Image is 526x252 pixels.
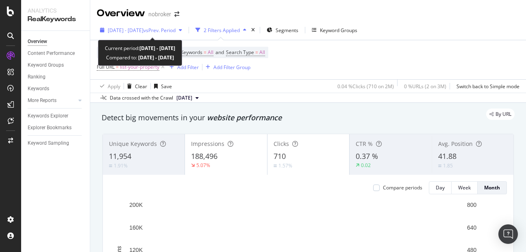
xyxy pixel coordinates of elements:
span: Full URL [97,63,115,70]
div: Analytics [28,7,83,15]
a: More Reports [28,96,76,105]
div: Content Performance [28,49,75,58]
div: Keyword Sampling [28,139,69,148]
span: All [259,47,265,58]
a: Explorer Bookmarks [28,124,84,132]
div: Overview [28,37,47,46]
div: Keywords Explorer [28,112,68,120]
div: Overview [97,7,145,20]
div: Keyword Groups [320,27,357,34]
button: Save [151,80,172,93]
div: Switch back to Simple mode [456,83,519,90]
div: Day [436,184,445,191]
span: 41.88 [438,151,456,161]
div: 2 Filters Applied [204,27,240,34]
button: Day [429,181,452,194]
div: Compare periods [383,184,422,191]
div: Clear [135,83,147,90]
div: Ranking [28,73,46,81]
div: RealKeywords [28,15,83,24]
div: 1.91% [114,162,128,169]
button: Switch back to Simple mode [453,80,519,93]
div: 0 % URLs ( 2 on 3M ) [404,83,446,90]
span: list-your-property [120,61,159,73]
button: Keyword Groups [309,24,361,37]
text: 160K [129,224,143,231]
span: = [204,49,206,56]
b: [DATE] - [DATE] [139,45,175,52]
div: Keyword Groups [28,61,64,70]
div: Add Filter Group [213,64,250,71]
a: Overview [28,37,84,46]
div: arrow-right-arrow-left [174,11,179,17]
div: Explorer Bookmarks [28,124,72,132]
a: Content Performance [28,49,84,58]
span: Segments [276,27,298,34]
span: CTR % [356,140,373,148]
span: 11,954 [109,151,131,161]
a: Keywords Explorer [28,112,84,120]
button: Add Filter [166,62,199,72]
div: Month [484,184,500,191]
span: 710 [274,151,286,161]
div: 5.07% [196,162,210,169]
span: All [208,47,213,58]
span: 188,496 [191,151,217,161]
span: Unique Keywords [109,140,157,148]
div: 0.02 [361,162,371,169]
span: Clicks [274,140,289,148]
button: Clear [124,80,147,93]
span: By URL [496,112,511,117]
a: Keyword Groups [28,61,84,70]
button: Apply [97,80,120,93]
button: [DATE] [173,93,202,103]
a: Ranking [28,73,84,81]
div: Data crossed with the Crawl [110,94,173,102]
span: 0.37 % [356,151,378,161]
span: [DATE] - [DATE] [108,27,143,34]
img: Equal [109,165,112,167]
div: Current period: [105,43,175,53]
div: times [250,26,256,34]
span: Impressions [191,140,224,148]
div: nobroker [148,10,171,18]
div: Add Filter [177,64,199,71]
button: Segments [263,24,302,37]
div: More Reports [28,96,57,105]
div: legacy label [486,109,515,120]
text: 200K [129,202,143,208]
span: Avg. Position [438,140,473,148]
div: Open Intercom Messenger [498,224,518,244]
span: = [255,49,258,56]
a: Keyword Sampling [28,139,84,148]
a: Keywords [28,85,84,93]
text: 640 [467,224,477,231]
div: 1.85 [443,162,453,169]
text: 800 [467,202,477,208]
div: Save [161,83,172,90]
button: 2 Filters Applied [192,24,250,37]
span: Keywords [180,49,202,56]
span: Search Type [226,49,254,56]
img: Equal [438,165,441,167]
button: [DATE] - [DATE]vsPrev. Period [97,24,185,37]
span: 2025 Aug. 4th [176,94,192,102]
b: [DATE] - [DATE] [137,54,174,61]
button: Month [478,181,507,194]
img: Equal [274,165,277,167]
div: Keywords [28,85,49,93]
div: Compared to: [106,53,174,62]
button: Add Filter Group [202,62,250,72]
div: Apply [108,83,120,90]
div: 0.04 % Clicks ( 710 on 2M ) [337,83,394,90]
div: Week [458,184,471,191]
span: and [215,49,224,56]
span: vs Prev. Period [143,27,176,34]
span: = [116,63,119,70]
div: 1.57% [278,162,292,169]
button: Week [452,181,478,194]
